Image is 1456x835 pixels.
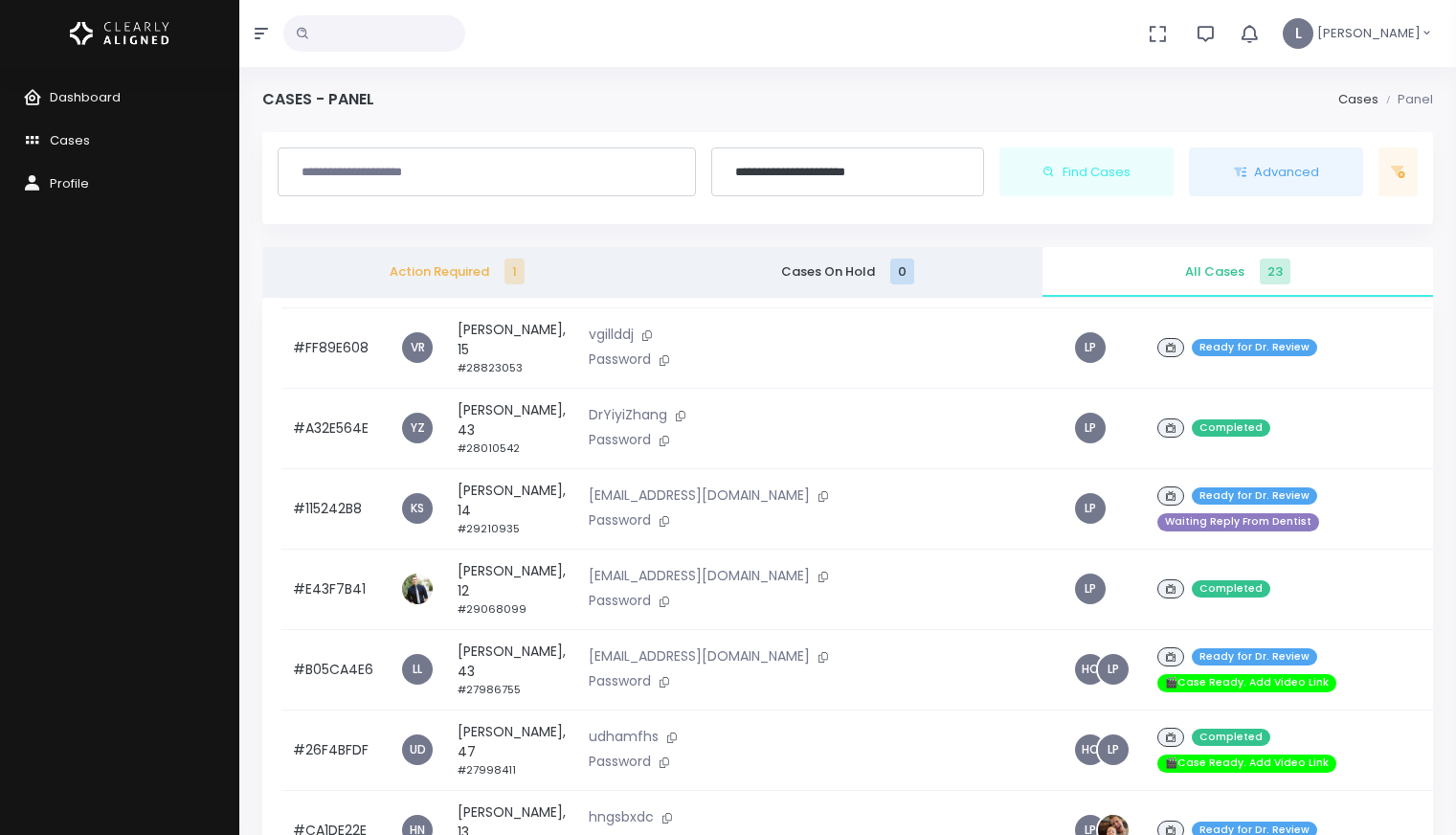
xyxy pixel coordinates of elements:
span: Ready for Dr. Review [1192,648,1317,666]
td: [PERSON_NAME], 47 [446,710,577,790]
small: #27986755 [458,682,521,697]
small: #28823053 [458,360,523,375]
p: [EMAIL_ADDRESS][DOMAIN_NAME] [589,566,1050,587]
p: Password [589,510,1050,531]
button: Advanced [1189,147,1363,197]
img: Logo Horizontal [70,13,169,54]
td: #FF89E608 [281,307,389,388]
td: [PERSON_NAME], 43 [446,629,577,710]
span: Dashboard [50,88,121,106]
p: udhamfhs [589,727,1050,748]
li: Panel [1378,90,1433,109]
td: #E43F7B41 [281,549,389,629]
td: #B05CA4E6 [281,629,389,710]
span: Cases On Hold [668,262,1028,282]
span: [PERSON_NAME] [1317,24,1421,43]
td: #A32E564E [281,388,389,468]
h4: Cases - Panel [262,90,374,108]
td: #115242B8 [281,468,389,549]
span: All Cases [1058,262,1418,282]
a: LP [1098,654,1129,685]
button: Find Cases [999,147,1174,197]
a: HC [1075,734,1106,765]
p: Password [589,350,1050,371]
span: Completed [1192,580,1270,598]
span: 🎬Case Ready. Add Video Link [1157,755,1336,773]
small: #29068099 [458,601,526,617]
span: Cases [50,131,90,149]
td: [PERSON_NAME], 14 [446,468,577,549]
span: 0 [890,259,914,284]
td: [PERSON_NAME], 15 [446,307,577,388]
a: LP [1098,734,1129,765]
p: hngsbxdc [589,807,1050,828]
a: LL [402,654,433,685]
p: Password [589,591,1050,612]
p: [EMAIL_ADDRESS][DOMAIN_NAME] [589,646,1050,667]
a: LP [1075,413,1106,443]
span: Completed [1192,419,1270,438]
span: Ready for Dr. Review [1192,487,1317,506]
span: Profile [50,174,89,192]
span: Action Required [278,262,638,282]
p: Password [589,430,1050,451]
small: #29210935 [458,521,520,536]
p: DrYiyiZhang [589,405,1050,426]
td: [PERSON_NAME], 43 [446,388,577,468]
span: Waiting Reply From Dentist [1157,513,1319,531]
p: [EMAIL_ADDRESS][DOMAIN_NAME] [589,485,1050,507]
a: YZ [402,413,433,443]
p: Password [589,752,1050,773]
a: LP [1075,332,1106,363]
span: L [1283,18,1313,49]
span: Completed [1192,729,1270,747]
td: #26F4BFDF [281,710,389,790]
a: Cases [1338,90,1378,108]
span: 23 [1260,259,1290,284]
span: 🎬Case Ready. Add Video Link [1157,674,1336,692]
small: #27998411 [458,762,516,778]
p: vgillddj [589,325,1050,346]
a: VR [402,332,433,363]
span: Ready for Dr. Review [1192,339,1317,357]
p: Password [589,671,1050,692]
span: 1 [504,259,525,284]
a: HC [1075,654,1106,685]
a: LP [1075,574,1106,604]
a: KS [402,493,433,524]
td: [PERSON_NAME], 12 [446,549,577,629]
a: LP [1075,493,1106,524]
small: #28010542 [458,440,520,456]
a: UD [402,734,433,765]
